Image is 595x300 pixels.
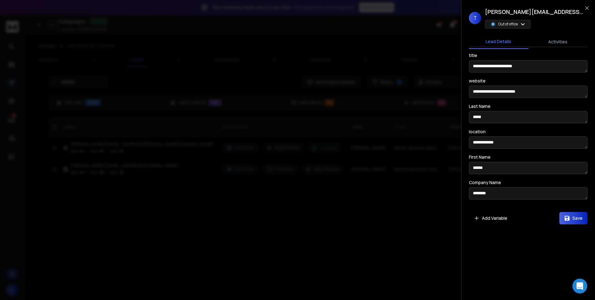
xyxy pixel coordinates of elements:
[469,53,477,58] label: title
[469,12,481,24] span: T
[528,35,588,49] button: Activities
[469,79,486,83] label: website
[469,35,528,49] button: Lead Details
[572,279,587,293] div: Open Intercom Messenger
[469,212,512,224] button: Add Variable
[498,22,518,27] p: Out of office
[469,130,486,134] label: location
[469,180,501,185] label: Company Name
[485,7,584,16] h1: [PERSON_NAME][EMAIL_ADDRESS][PERSON_NAME][DOMAIN_NAME]
[469,155,491,159] label: First Name
[469,104,491,108] label: Last Name
[559,212,588,224] button: Save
